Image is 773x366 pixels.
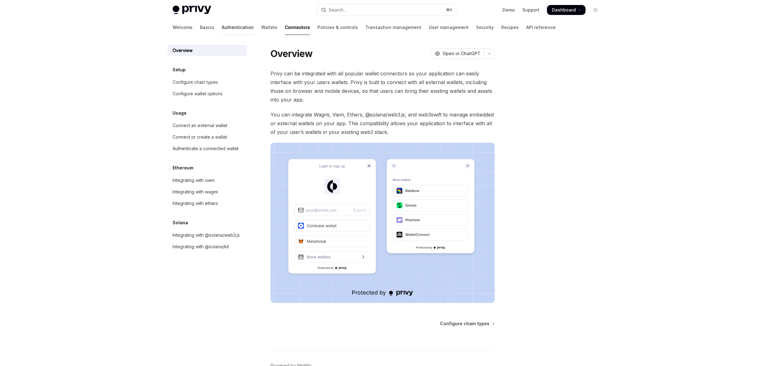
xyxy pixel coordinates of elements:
a: Configure chain types [440,321,494,327]
a: Overview [168,45,247,56]
span: Privy can be integrated with all popular wallet connectors so your application can easily interfa... [271,69,495,104]
a: Authenticate a connected wallet [168,143,247,154]
a: Support [522,7,539,13]
h5: Solana [173,219,188,226]
div: Connect or create a wallet [173,133,227,141]
div: Integrating with ethers [173,200,218,207]
h5: Ethereum [173,164,193,172]
div: Integrating with @solana/kit [173,243,229,250]
a: Welcome [173,20,192,35]
span: You can integrate Wagmi, Viem, Ethers, @solana/web3.js, and web3swift to manage embedded or exter... [271,110,495,136]
h1: Overview [271,48,312,59]
a: Authentication [222,20,254,35]
div: Integrating with wagmi [173,188,218,196]
a: Recipes [501,20,519,35]
img: Connectors3 [271,143,495,303]
a: Integrating with @solana/kit [168,241,247,252]
div: Overview [173,47,192,54]
span: Open in ChatGPT [442,50,480,57]
span: Dashboard [552,7,576,13]
a: Security [476,20,494,35]
a: Integrating with ethers [168,198,247,209]
button: Toggle dark mode [590,5,600,15]
a: Policies & controls [317,20,358,35]
h5: Usage [173,109,187,117]
a: Integrating with viem [168,175,247,186]
a: Configure wallet options [168,88,247,99]
div: Search... [329,6,346,14]
a: Wallets [261,20,277,35]
a: Configure chain types [168,77,247,88]
div: Configure wallet options [173,90,223,97]
a: Connect an external wallet [168,120,247,131]
a: Dashboard [547,5,586,15]
a: Connect or create a wallet [168,131,247,143]
div: Integrating with viem [173,177,215,184]
a: Integrating with wagmi [168,186,247,197]
img: light logo [173,6,211,14]
div: Configure chain types [173,78,218,86]
a: Demo [502,7,515,13]
div: Authenticate a connected wallet [173,145,238,152]
a: Basics [200,20,214,35]
a: User management [429,20,469,35]
div: Integrating with @solana/web3.js [173,231,240,239]
span: Configure chain types [440,321,489,327]
div: Connect an external wallet [173,122,227,129]
a: API reference [526,20,556,35]
h5: Setup [173,66,186,74]
a: Transaction management [365,20,421,35]
button: Open in ChatGPT [431,48,484,59]
span: ⌘ K [446,7,452,12]
a: Integrating with @solana/web3.js [168,230,247,241]
button: Open search [317,4,456,16]
a: Connectors [285,20,310,35]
